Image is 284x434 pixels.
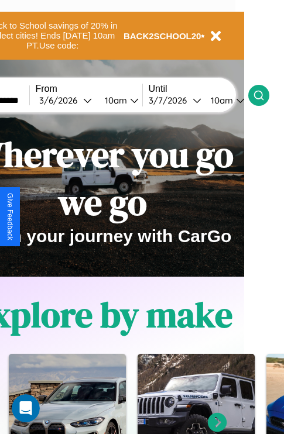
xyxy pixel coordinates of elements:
div: 10am [205,95,236,106]
iframe: Intercom live chat [12,394,40,422]
button: 10am [95,94,142,106]
div: 3 / 6 / 2026 [39,95,83,106]
button: 10am [201,94,248,106]
label: Until [149,84,248,94]
b: BACK2SCHOOL20 [124,31,201,41]
div: 3 / 7 / 2026 [149,95,193,106]
label: From [36,84,142,94]
button: 3/6/2026 [36,94,95,106]
div: Give Feedback [6,193,14,240]
div: 10am [99,95,130,106]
